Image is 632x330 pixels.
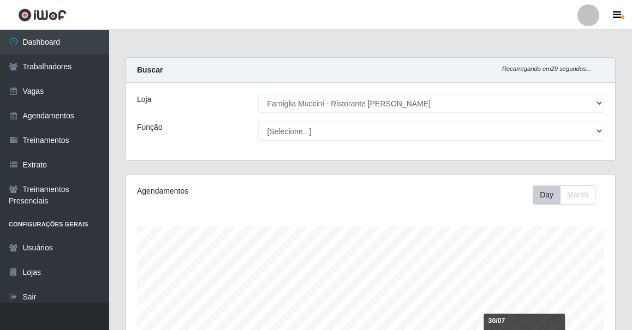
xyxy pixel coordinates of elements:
i: Recarregando em 29 segundos... [502,65,591,72]
strong: Buscar [137,65,163,74]
img: CoreUI Logo [18,8,67,22]
button: Day [533,185,561,205]
div: Toolbar with button groups [533,185,604,205]
button: Month [560,185,595,205]
div: Agendamentos [137,185,322,197]
label: Loja [137,94,151,105]
div: First group [533,185,595,205]
label: Função [137,122,163,133]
